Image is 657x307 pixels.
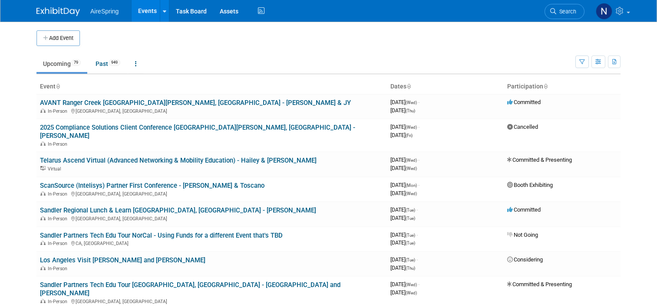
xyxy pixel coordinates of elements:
a: Past949 [89,56,127,72]
span: [DATE] [390,182,419,188]
span: [DATE] [390,99,419,105]
a: Sort by Start Date [406,83,411,90]
span: - [418,157,419,163]
span: [DATE] [390,157,419,163]
a: Sandler Partners Tech Edu Tour NorCal - Using Funds for a different Event that's TBD [40,232,283,239]
span: [DATE] [390,190,417,196]
span: AireSpring [90,8,119,15]
img: In-Person Event [40,191,46,196]
img: ExhibitDay [36,7,80,16]
span: [DATE] [390,124,419,130]
img: In-Person Event [40,141,46,146]
span: (Wed) [406,166,417,171]
a: Los Angeles Visit [PERSON_NAME] and [PERSON_NAME] [40,256,205,264]
span: (Wed) [406,100,417,105]
span: (Tue) [406,233,415,238]
span: Virtual [48,166,63,172]
span: (Tue) [406,216,415,221]
span: In-Person [48,108,70,114]
span: In-Person [48,299,70,304]
span: Committed [507,206,541,213]
th: Participation [504,79,621,94]
span: [DATE] [390,256,418,263]
a: Search [545,4,584,19]
span: [DATE] [390,239,415,246]
span: [DATE] [390,265,415,271]
span: - [416,206,418,213]
span: - [416,256,418,263]
span: (Wed) [406,282,417,287]
span: [DATE] [390,132,413,138]
span: - [418,124,419,130]
span: [DATE] [390,232,418,238]
a: Sandler Regional Lunch & Learn [GEOGRAPHIC_DATA], [GEOGRAPHIC_DATA] - [PERSON_NAME] [40,206,316,214]
span: (Wed) [406,125,417,130]
img: Virtual Event [40,166,46,170]
span: Committed [507,99,541,105]
span: (Wed) [406,158,417,163]
span: - [418,99,419,105]
div: CA, [GEOGRAPHIC_DATA] [40,239,383,246]
div: [GEOGRAPHIC_DATA], [GEOGRAPHIC_DATA] [40,107,383,114]
img: In-Person Event [40,241,46,245]
span: Committed & Presenting [507,157,572,163]
span: (Fri) [406,133,413,138]
span: 79 [71,59,81,66]
span: (Wed) [406,291,417,295]
span: (Tue) [406,208,415,212]
span: [DATE] [390,281,419,287]
a: ScanSource (Intelisys) Partner First Conference - [PERSON_NAME] & Toscano [40,182,264,189]
span: - [418,182,419,188]
img: In-Person Event [40,108,46,113]
a: AVANT Ranger Creek [GEOGRAPHIC_DATA][PERSON_NAME], [GEOGRAPHIC_DATA] - [PERSON_NAME] & JY [40,99,351,107]
span: Considering [507,256,543,263]
span: (Tue) [406,241,415,245]
button: Add Event [36,30,80,46]
span: (Thu) [406,266,415,271]
span: [DATE] [390,215,415,221]
span: (Tue) [406,258,415,262]
img: Natalie Pyron [596,3,612,20]
div: [GEOGRAPHIC_DATA], [GEOGRAPHIC_DATA] [40,297,383,304]
th: Event [36,79,387,94]
img: In-Person Event [40,266,46,270]
a: Telarus Ascend Virtual (Advanced Networking & Mobility Education) - Hailey & [PERSON_NAME] [40,157,317,164]
a: Sort by Participation Type [543,83,548,90]
th: Dates [387,79,504,94]
div: [GEOGRAPHIC_DATA], [GEOGRAPHIC_DATA] [40,215,383,222]
span: Cancelled [507,124,538,130]
a: Upcoming79 [36,56,87,72]
a: Sort by Event Name [56,83,60,90]
span: In-Person [48,241,70,246]
span: (Mon) [406,183,417,188]
span: Search [556,8,576,15]
span: [DATE] [390,165,417,171]
span: - [416,232,418,238]
span: [DATE] [390,206,418,213]
span: In-Person [48,266,70,271]
a: 2025 Compliance Solutions Client Conference [GEOGRAPHIC_DATA][PERSON_NAME], [GEOGRAPHIC_DATA] - [... [40,124,355,140]
img: In-Person Event [40,216,46,220]
img: In-Person Event [40,299,46,303]
span: (Thu) [406,108,415,113]
span: [DATE] [390,107,415,114]
span: In-Person [48,141,70,147]
span: In-Person [48,216,70,222]
a: Sandler Partners Tech Edu Tour [GEOGRAPHIC_DATA], [GEOGRAPHIC_DATA] - [GEOGRAPHIC_DATA] and [PERS... [40,281,340,297]
span: 949 [109,59,120,66]
span: Committed & Presenting [507,281,572,287]
span: In-Person [48,191,70,197]
span: (Wed) [406,191,417,196]
span: - [418,281,419,287]
span: Not Going [507,232,538,238]
div: [GEOGRAPHIC_DATA], [GEOGRAPHIC_DATA] [40,190,383,197]
span: Booth Exhibiting [507,182,553,188]
span: [DATE] [390,289,417,296]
